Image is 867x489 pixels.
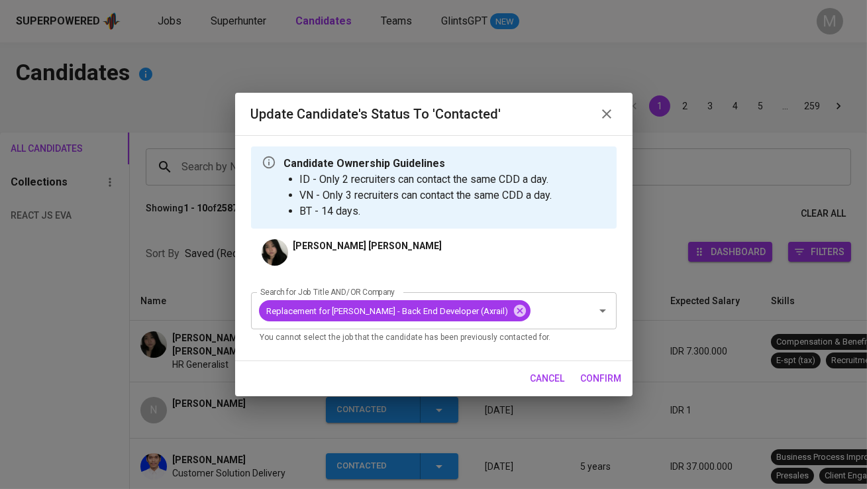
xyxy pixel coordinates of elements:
div: Replacement for [PERSON_NAME] - Back End Developer (Axrail) [259,300,531,321]
h6: Update Candidate's Status to 'Contacted' [251,103,501,125]
p: [PERSON_NAME] [PERSON_NAME] [293,239,442,252]
button: Open [593,301,612,320]
span: cancel [531,370,565,387]
button: cancel [525,366,570,391]
li: VN - Only 3 recruiters can contact the same CDD a day. [300,188,552,203]
button: confirm [576,366,627,391]
span: confirm [581,370,622,387]
img: d0df939dfb2ebc758ebf50a60e3c6ef1.jpeg [262,239,288,266]
span: Replacement for [PERSON_NAME] - Back End Developer (Axrail) [259,305,517,317]
p: You cannot select the job that the candidate has been previously contacted for. [260,331,607,345]
p: Candidate Ownership Guidelines [284,156,552,172]
li: ID - Only 2 recruiters can contact the same CDD a day. [300,172,552,188]
li: BT - 14 days. [300,203,552,219]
